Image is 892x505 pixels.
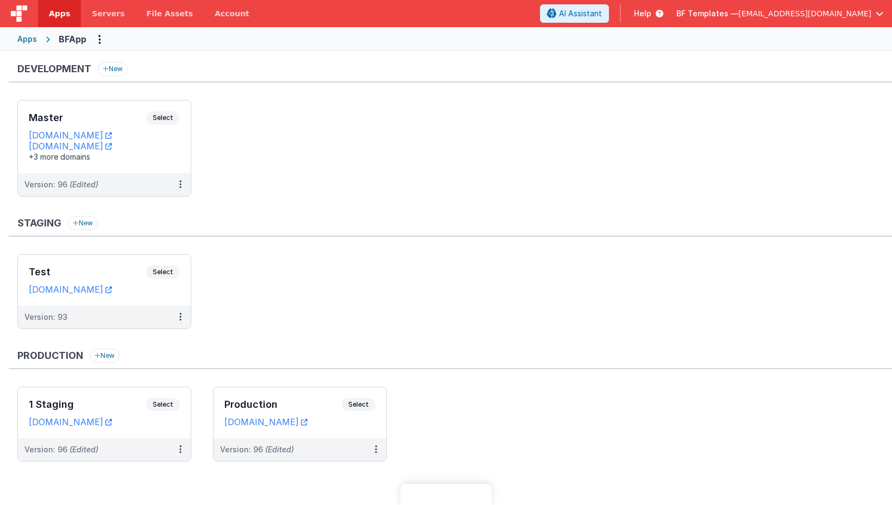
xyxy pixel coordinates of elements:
h3: Staging [17,218,61,229]
a: [DOMAIN_NAME] [29,130,112,141]
div: Version: 96 [220,444,294,455]
span: Select [146,266,180,279]
a: [DOMAIN_NAME] [29,141,112,151]
div: BFApp [59,33,86,46]
button: New [98,62,128,76]
div: Version: 93 [24,312,67,323]
h3: Production [224,399,342,410]
button: BF Templates — [EMAIL_ADDRESS][DOMAIN_NAME] [676,8,883,19]
h3: Master [29,112,146,123]
a: [DOMAIN_NAME] [29,416,112,427]
button: AI Assistant [540,4,609,23]
a: [DOMAIN_NAME] [224,416,307,427]
h3: Development [17,64,91,74]
h3: 1 Staging [29,399,146,410]
button: New [90,349,120,363]
span: Apps [49,8,70,19]
span: Select [146,111,180,124]
span: File Assets [147,8,193,19]
div: Version: 96 [24,179,98,190]
span: Select [146,398,180,411]
span: (Edited) [70,445,98,454]
h3: Test [29,267,146,277]
span: Help [634,8,651,19]
button: New [68,216,98,230]
a: [DOMAIN_NAME] [29,284,112,295]
span: Servers [92,8,124,19]
button: Options [91,30,108,48]
span: Select [342,398,375,411]
div: +3 more domains [29,151,180,162]
span: (Edited) [265,445,294,454]
span: BF Templates — [676,8,738,19]
span: (Edited) [70,180,98,189]
h3: Production [17,350,83,361]
span: [EMAIL_ADDRESS][DOMAIN_NAME] [738,8,871,19]
span: AI Assistant [559,8,602,19]
div: Version: 96 [24,444,98,455]
div: Apps [17,34,37,45]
